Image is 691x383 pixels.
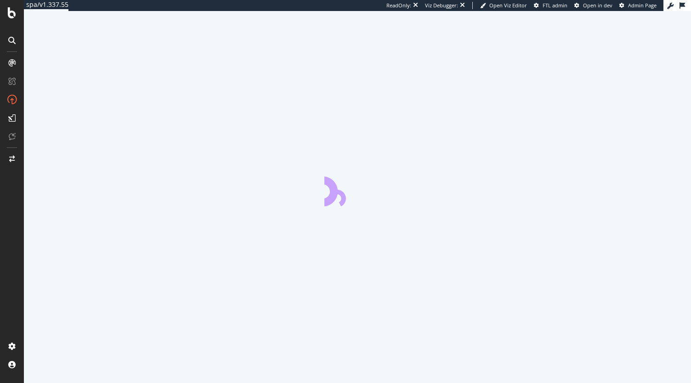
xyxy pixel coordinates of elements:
[489,2,527,9] span: Open Viz Editor
[583,2,612,9] span: Open in dev
[574,2,612,9] a: Open in dev
[628,2,657,9] span: Admin Page
[386,2,411,9] div: ReadOnly:
[480,2,527,9] a: Open Viz Editor
[425,2,458,9] div: Viz Debugger:
[534,2,567,9] a: FTL admin
[543,2,567,9] span: FTL admin
[619,2,657,9] a: Admin Page
[324,173,391,206] div: animation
